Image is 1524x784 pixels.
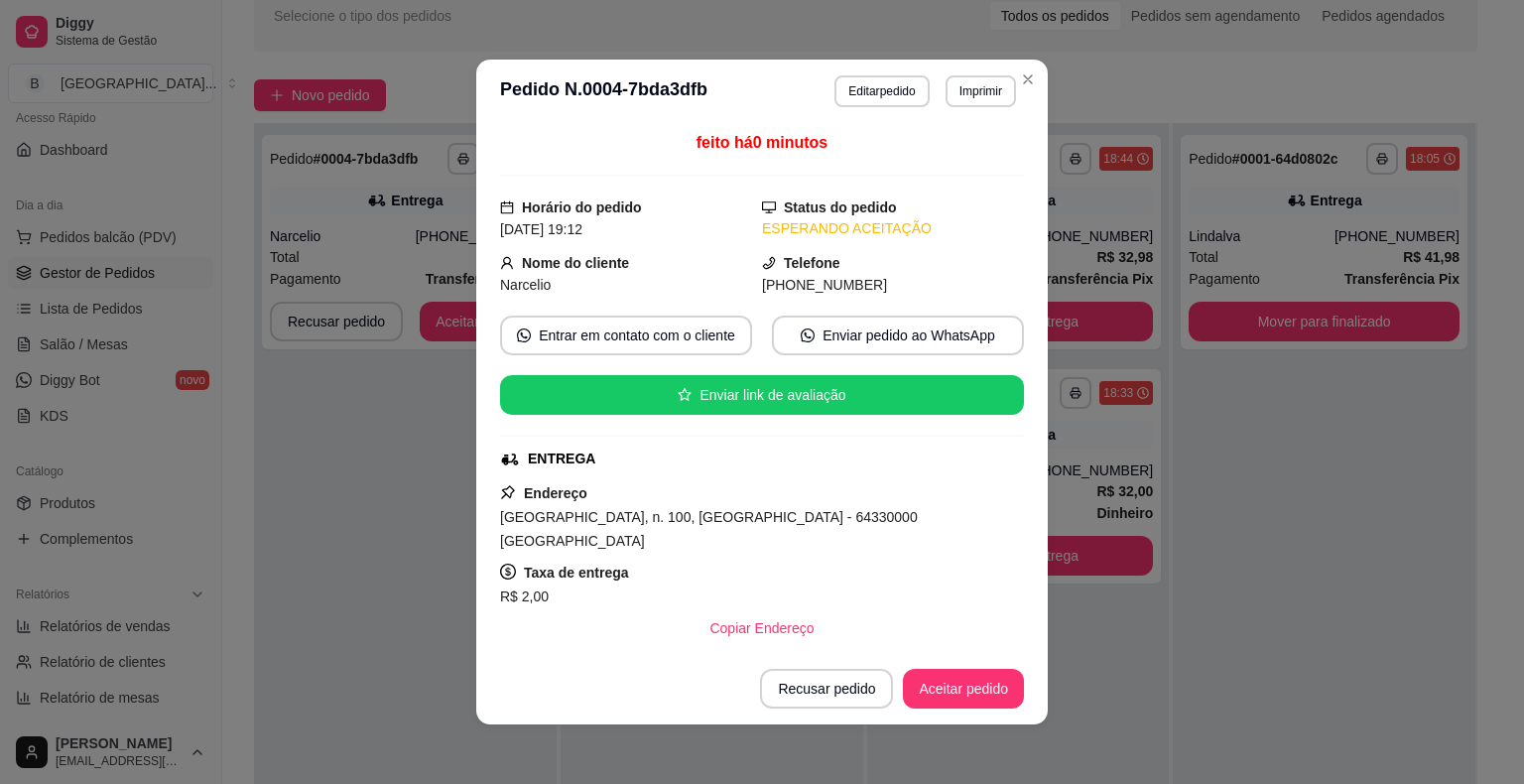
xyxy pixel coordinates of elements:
[522,255,629,271] strong: Nome do cliente
[500,375,1024,415] button: starEnviar link de avaliação
[500,277,551,293] span: Narcelio
[762,277,887,293] span: [PHONE_NUMBER]
[762,218,1024,239] div: ESPERANDO ACEITAÇÃO
[500,316,752,355] button: whats-appEntrar em contato com o cliente
[524,565,629,581] strong: Taxa de entrega
[694,608,829,648] button: Copiar Endereço
[517,328,531,342] span: whats-app
[528,449,595,469] div: ENTREGA
[524,485,587,501] strong: Endereço
[903,669,1024,709] button: Aceitar pedido
[784,255,840,271] strong: Telefone
[678,388,692,402] span: star
[500,564,516,580] span: dollar
[760,669,893,709] button: Recusar pedido
[522,199,642,215] strong: Horário do pedido
[762,256,776,270] span: phone
[762,200,776,214] span: desktop
[834,75,929,107] button: Editarpedido
[772,316,1024,355] button: whats-appEnviar pedido ao WhatsApp
[500,509,918,549] span: [GEOGRAPHIC_DATA], n. 100, [GEOGRAPHIC_DATA] - 64330000 [GEOGRAPHIC_DATA]
[500,484,516,500] span: pushpin
[500,588,549,604] span: R$ 2,00
[500,75,707,107] h3: Pedido N. 0004-7bda3dfb
[500,200,514,214] span: calendar
[500,221,582,237] span: [DATE] 19:12
[1012,64,1044,95] button: Close
[784,199,897,215] strong: Status do pedido
[801,328,815,342] span: whats-app
[946,75,1016,107] button: Imprimir
[500,256,514,270] span: user
[697,134,827,151] span: feito há 0 minutos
